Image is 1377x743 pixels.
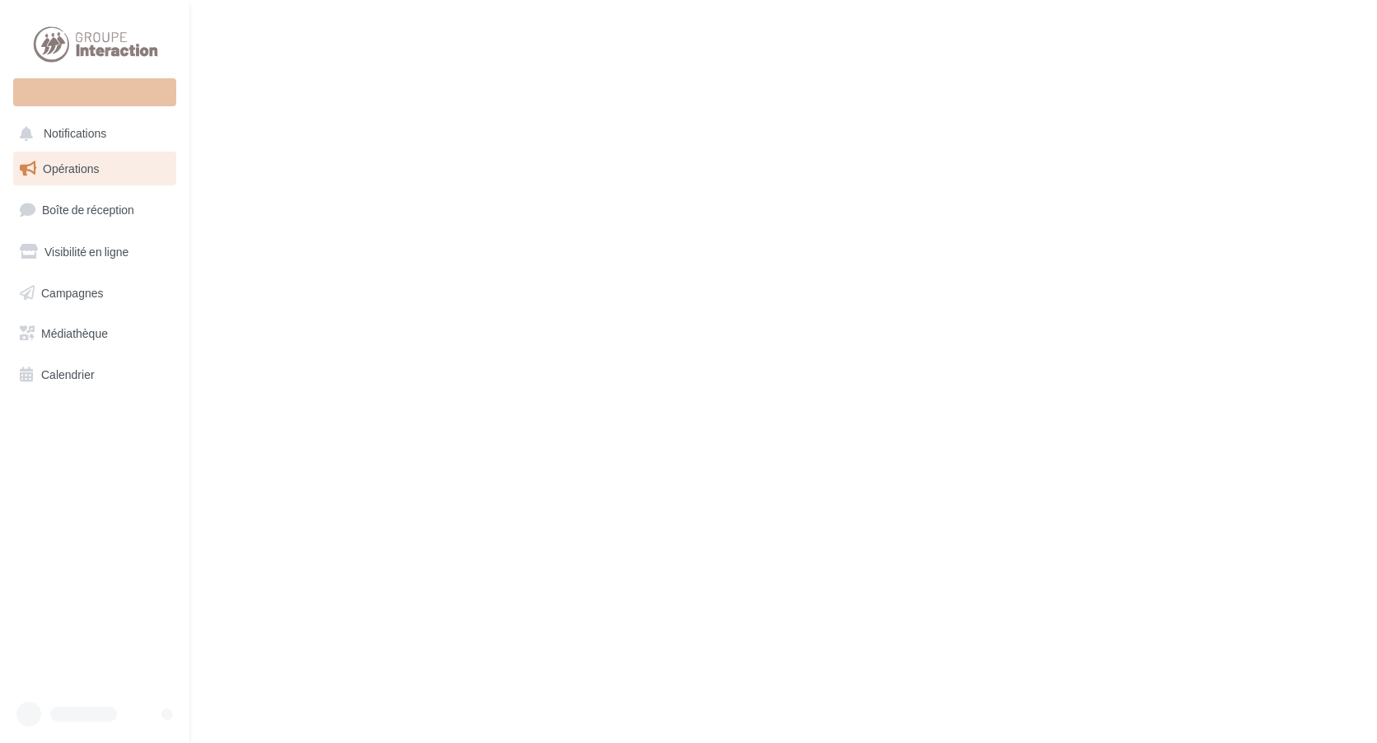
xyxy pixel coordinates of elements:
a: Calendrier [10,357,180,392]
div: Nouvelle campagne [13,78,176,106]
span: Notifications [44,127,106,141]
span: Campagnes [41,285,104,299]
a: Médiathèque [10,316,180,351]
span: Calendrier [41,367,95,381]
a: Boîte de réception [10,192,180,227]
a: Campagnes [10,276,180,311]
span: Visibilité en ligne [44,245,128,259]
a: Visibilité en ligne [10,235,180,269]
span: Médiathèque [41,326,108,340]
span: Boîte de réception [42,203,134,217]
span: Opérations [43,161,99,175]
a: Opérations [10,152,180,186]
